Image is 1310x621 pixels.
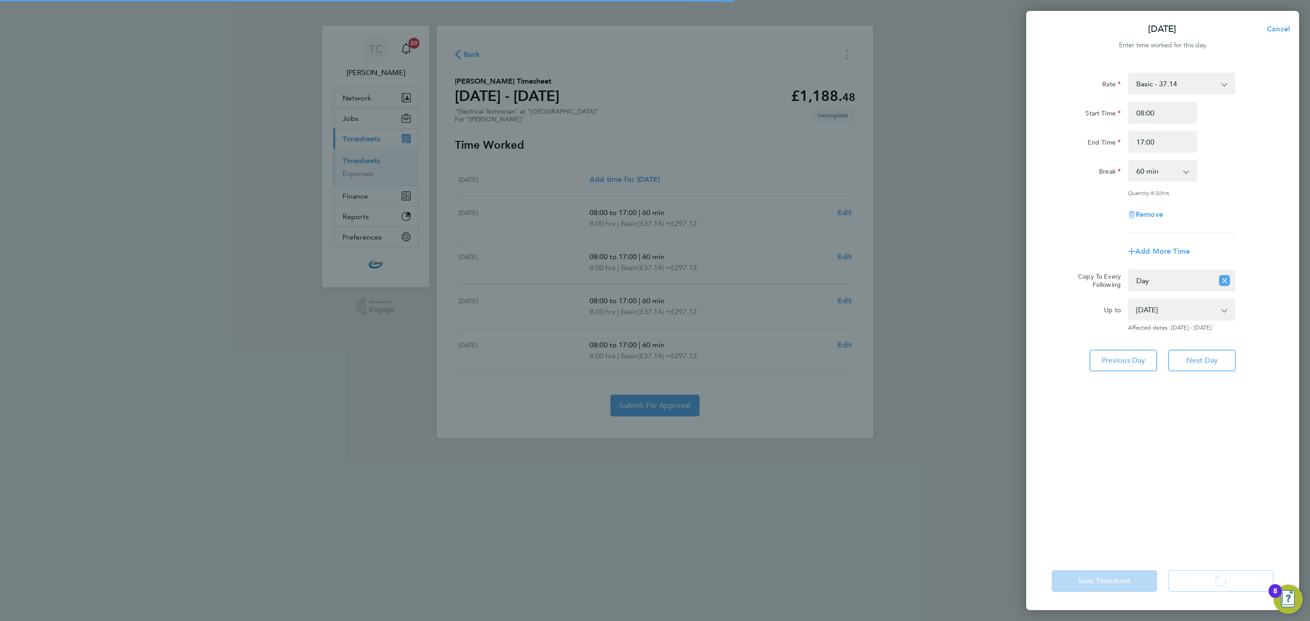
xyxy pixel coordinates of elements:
button: Reset selection [1219,270,1230,290]
button: Previous Day [1089,350,1157,371]
label: Break [1099,167,1121,178]
span: Cancel [1264,25,1290,33]
div: Quantity: hrs [1128,189,1235,196]
input: E.g. 08:00 [1128,102,1197,124]
button: Add More Time [1128,248,1190,255]
div: Enter time worked for this day. [1026,40,1299,51]
label: Start Time [1085,109,1121,120]
div: 8 [1273,591,1277,603]
label: End Time [1088,138,1121,149]
label: Up to [1104,306,1121,317]
span: Affected dates: [DATE] - [DATE] [1128,324,1235,331]
p: [DATE] [1148,23,1176,35]
label: Rate [1102,80,1121,91]
button: Remove [1128,211,1163,218]
span: 8.00 [1151,189,1162,196]
span: Remove [1135,210,1163,219]
button: Open Resource Center, 8 new notifications [1274,585,1303,614]
button: Next Day [1168,350,1236,371]
span: Next Day [1186,356,1218,365]
span: Previous Day [1102,356,1145,365]
button: Cancel [1252,20,1299,38]
input: E.g. 18:00 [1128,131,1197,153]
span: Add More Time [1135,247,1190,255]
label: Copy To Every Following [1071,272,1121,289]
